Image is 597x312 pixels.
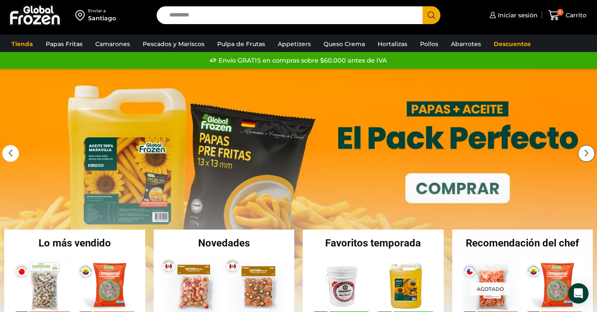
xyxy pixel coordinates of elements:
[447,36,485,52] a: Abarrotes
[88,8,116,14] div: Enviar a
[557,9,564,16] span: 0
[4,238,145,248] h2: Lo más vendido
[489,36,535,52] a: Descuentos
[75,8,88,22] img: address-field-icon.svg
[487,7,538,24] a: Iniciar sesión
[546,5,589,25] a: 0 Carrito
[452,238,593,248] h2: Recomendación del chef
[496,11,538,19] span: Iniciar sesión
[319,36,369,52] a: Queso Crema
[568,283,589,304] div: Open Intercom Messenger
[91,36,134,52] a: Camarones
[213,36,269,52] a: Pulpa de Frutas
[2,145,19,162] div: Previous slide
[416,36,442,52] a: Pollos
[154,238,295,248] h2: Novedades
[7,36,37,52] a: Tienda
[41,36,87,52] a: Papas Fritas
[138,36,209,52] a: Pescados y Mariscos
[471,282,510,295] p: Agotado
[274,36,315,52] a: Appetizers
[373,36,412,52] a: Hortalizas
[88,14,116,22] div: Santiago
[303,238,444,248] h2: Favoritos temporada
[423,6,440,24] button: Search button
[564,11,586,19] span: Carrito
[578,145,595,162] div: Next slide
